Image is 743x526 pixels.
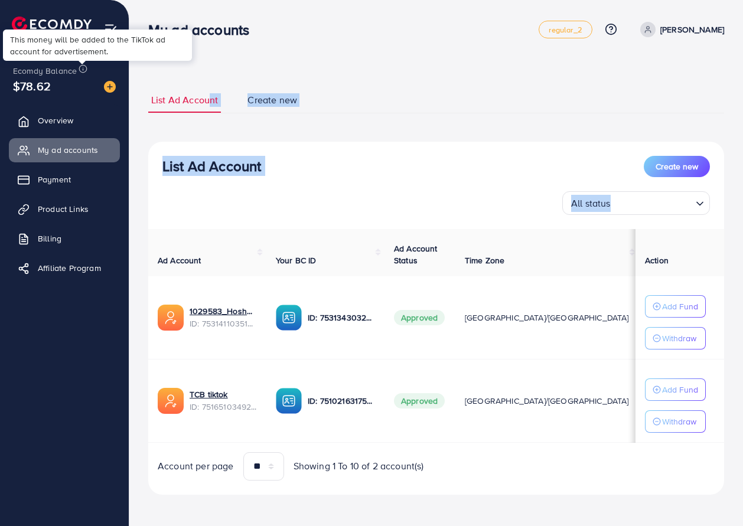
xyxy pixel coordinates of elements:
span: Ad Account Status [394,243,438,266]
p: ID: 7531343032491360273 [308,311,375,325]
span: Approved [394,393,445,409]
span: List Ad Account [151,93,218,107]
a: [PERSON_NAME] [636,22,724,37]
span: [GEOGRAPHIC_DATA]/[GEOGRAPHIC_DATA] [465,395,629,407]
span: $78.62 [13,77,51,94]
div: <span class='underline'>TCB tiktok</span></br>7516510349290700801 [190,388,257,413]
p: Withdraw [662,331,696,345]
span: Create new [247,93,297,107]
div: Search for option [562,191,710,215]
span: regular_2 [549,26,582,34]
a: 1029583_Hoshbay_1753543282699 [190,305,257,317]
div: <span class='underline'>1029583_Hoshbay_1753543282699</span></br>7531411035157938177 [190,305,257,329]
span: Overview [38,115,73,126]
p: Add Fund [662,383,698,397]
a: My ad accounts [9,138,120,162]
a: TCB tiktok [190,388,257,400]
p: ID: 7510216317522165767 [308,394,375,408]
span: Showing 1 To 10 of 2 account(s) [294,459,424,473]
img: ic-ads-acc.e4c84228.svg [158,305,184,331]
a: Affiliate Program [9,256,120,280]
span: Your BC ID [276,254,317,266]
img: ic-ads-acc.e4c84228.svg [158,388,184,414]
iframe: Chat [693,473,734,517]
input: Search for option [614,192,691,212]
span: Create new [656,161,698,172]
span: Billing [38,233,61,244]
img: image [104,81,116,93]
span: Product Links [38,203,89,215]
img: ic-ba-acc.ded83a64.svg [276,388,302,414]
img: menu [104,22,118,36]
span: Ecomdy Balance [13,65,77,77]
span: Account per page [158,459,234,473]
div: This money will be added to the TikTok ad account for advertisement. [3,30,192,61]
span: Approved [394,310,445,325]
a: Product Links [9,197,120,221]
h3: My ad accounts [148,21,259,38]
a: regular_2 [539,21,592,38]
span: ID: 7531411035157938177 [190,318,257,329]
button: Withdraw [645,327,706,349]
span: ID: 7516510349290700801 [190,401,257,413]
img: logo [12,17,92,35]
p: [PERSON_NAME] [660,22,724,37]
span: Ad Account [158,254,201,266]
span: All status [569,195,613,212]
button: Add Fund [645,378,706,401]
span: [GEOGRAPHIC_DATA]/[GEOGRAPHIC_DATA] [465,312,629,324]
span: My ad accounts [38,144,98,156]
a: Overview [9,109,120,132]
p: Withdraw [662,414,696,429]
button: Withdraw [645,410,706,433]
span: Affiliate Program [38,262,101,274]
img: ic-ba-acc.ded83a64.svg [276,305,302,331]
h3: List Ad Account [162,158,261,175]
span: Payment [38,174,71,185]
button: Add Fund [645,295,706,318]
p: Add Fund [662,299,698,313]
a: Payment [9,168,120,191]
span: Action [645,254,669,266]
button: Create new [644,156,710,177]
span: Time Zone [465,254,504,266]
a: Billing [9,227,120,250]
